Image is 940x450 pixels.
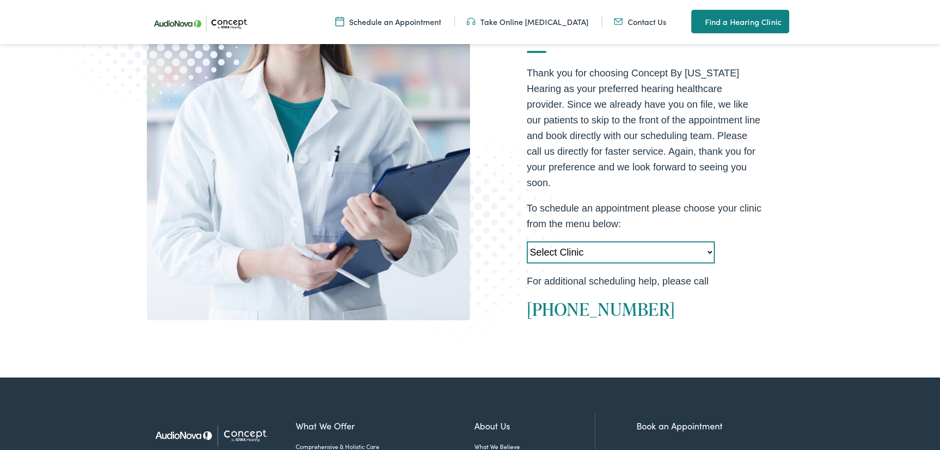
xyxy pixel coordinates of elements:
[474,419,595,432] a: About Us
[335,16,344,27] img: A calendar icon to schedule an appointment at Concept by Iowa Hearing.
[335,16,441,27] a: Schedule an Appointment
[691,10,789,33] a: Find a Hearing Clinic
[527,273,762,289] p: For additional scheduling help, please call
[527,200,762,232] p: To schedule an appointment please choose your clinic from the menu below:
[636,420,723,432] a: Book an Appointment
[296,419,474,432] a: What We Offer
[341,123,599,389] img: Bottom portion of a graphic image with a halftone pattern, adding to the site's aesthetic appeal.
[527,297,675,321] a: [PHONE_NUMBER]
[614,16,623,27] img: utility icon
[527,65,762,190] p: Thank you for choosing Concept By [US_STATE] Hearing as your preferred hearing healthcare provide...
[467,16,475,27] img: utility icon
[614,16,666,27] a: Contact Us
[691,16,700,27] img: utility icon
[467,16,588,27] a: Take Online [MEDICAL_DATA]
